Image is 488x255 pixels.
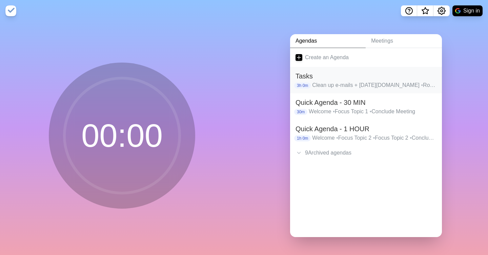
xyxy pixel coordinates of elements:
[452,5,483,16] button: Sign in
[410,135,412,141] span: •
[433,5,450,16] button: Settings
[370,109,372,114] span: •
[417,5,433,16] button: What’s new
[5,5,16,16] img: timeblocks logo
[455,8,461,14] img: google logo
[309,108,436,116] p: Welcome Focus Topic 1 Conclude Meeting
[290,146,442,160] div: 9 Archived agenda s
[421,82,423,88] span: •
[294,83,311,89] p: 3h 0m
[290,160,442,173] div: .
[312,134,436,142] p: Welcome Focus Topic 2 Focus Topic 2 Conclude Meeting
[290,34,366,48] a: Agendas
[373,135,375,141] span: •
[333,109,335,114] span: •
[296,97,436,108] h2: Quick Agenda - 30 MIN
[401,5,417,16] button: Help
[336,135,338,141] span: •
[294,135,311,141] p: 1h 0m
[296,124,436,134] h2: Quick Agenda - 1 HOUR
[296,71,436,81] h2: Tasks
[290,48,442,67] a: Create an Agenda
[312,81,436,89] p: Clean up e-mails + [DATE][DOMAIN_NAME] Rock breakdown - Annotation Workflow Rock Breakdown - 2025...
[366,34,442,48] a: Meetings
[294,109,307,115] p: 30m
